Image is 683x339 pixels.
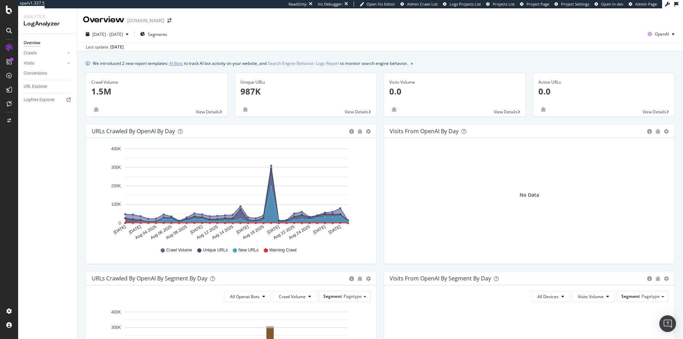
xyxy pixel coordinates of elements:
[450,1,481,7] span: Logs Projects List
[91,107,101,112] div: bug
[349,129,354,134] div: circle-info
[240,79,371,85] div: Unique URLs
[655,276,660,281] div: bug
[113,224,126,235] text: [DATE]
[520,191,539,198] div: No Data
[601,1,623,7] span: Open in dev
[240,85,371,97] p: 987K
[366,129,371,134] div: gear
[24,50,37,57] div: Crawls
[92,275,207,282] div: URLs Crawled by OpenAI By Segment By Day
[407,1,438,7] span: Admin Crawl List
[24,96,55,104] div: Logfiles Explorer
[92,128,175,135] div: URLs Crawled by OpenAI by day
[24,14,71,20] div: Analytics
[196,109,220,115] span: View Details
[538,107,548,112] div: bug
[366,276,371,281] div: gear
[203,247,228,253] span: Unique URLs
[24,70,47,77] div: Conversions
[288,224,311,240] text: Aug 24 2025
[443,1,481,7] a: Logs Projects List
[86,44,124,50] div: Last update
[242,224,265,240] text: Aug 18 2025
[655,129,660,134] div: bug
[664,276,669,281] div: gear
[664,129,669,134] div: gear
[642,293,660,299] span: Pagetype
[494,109,517,115] span: View Details
[400,1,438,7] a: Admin Crawl List
[273,291,317,302] button: Crawl Volume
[128,224,142,235] text: [DATE]
[24,83,72,90] a: URL Explorer
[493,1,515,7] span: Projects List
[645,29,677,40] button: OpenAI
[554,1,589,7] a: Project Settings
[24,60,65,67] a: Visits
[211,224,234,240] text: Aug 14 2025
[390,128,459,135] div: Visits from OpenAI by day
[24,39,40,47] div: Overview
[659,315,676,332] div: Open Intercom Messenger
[111,183,121,188] text: 200K
[279,294,306,300] span: Crawl Volume
[92,144,370,241] div: A chart.
[269,247,297,253] span: Warning Crawl
[196,224,219,240] text: Aug 12 2025
[165,224,188,240] text: Aug 08 2025
[389,79,520,85] div: Visits Volume
[127,17,164,24] div: [DOMAIN_NAME]
[344,293,362,299] span: Pagetype
[24,83,47,90] div: URL Explorer
[224,291,271,302] button: All Openai Bots
[236,224,250,235] text: [DATE]
[167,18,171,23] div: arrow-right-arrow-left
[367,1,395,7] span: Open Viz Editor
[111,310,121,315] text: 400K
[538,79,669,85] div: Active URLs
[538,85,669,97] p: 0.0
[111,165,121,170] text: 300K
[83,29,131,40] button: [DATE] - [DATE]
[137,29,170,40] button: Segments
[110,44,124,50] div: [DATE]
[149,224,172,240] text: Aug 06 2025
[134,224,157,240] text: Aug 04 2025
[238,247,258,253] span: New URLs
[594,1,623,7] a: Open in dev
[318,1,343,7] div: Viz Debugger:
[111,325,121,330] text: 300K
[312,224,326,235] text: [DATE]
[230,294,260,300] span: All Openai Bots
[360,1,395,7] a: Open Viz Editor
[166,247,192,253] span: Crawl Volume
[273,224,296,240] text: Aug 22 2025
[240,107,250,112] div: bug
[91,85,222,97] p: 1.5M
[111,202,121,207] text: 100K
[323,293,342,299] span: Segment
[24,39,72,47] a: Overview
[635,1,657,7] span: Admin Page
[24,96,72,104] a: Logfiles Explorer
[629,1,657,7] a: Admin Page
[561,1,589,7] span: Project Settings
[349,276,354,281] div: circle-info
[643,109,666,115] span: View Details
[358,276,362,281] div: bug
[358,129,362,134] div: bug
[169,60,183,67] a: AI Bots
[647,129,652,134] div: circle-info
[527,1,549,7] span: Project Page
[118,221,121,226] text: 0
[578,294,604,300] span: Visits Volume
[268,60,339,67] a: Search Engine Behavior: Logs Report
[537,294,559,300] span: All Devices
[389,107,399,112] div: bug
[92,31,123,37] span: [DATE] - [DATE]
[621,293,640,299] span: Segment
[266,224,280,235] text: [DATE]
[86,60,675,67] div: info banner
[390,275,491,282] div: Visits from OpenAI By Segment By Day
